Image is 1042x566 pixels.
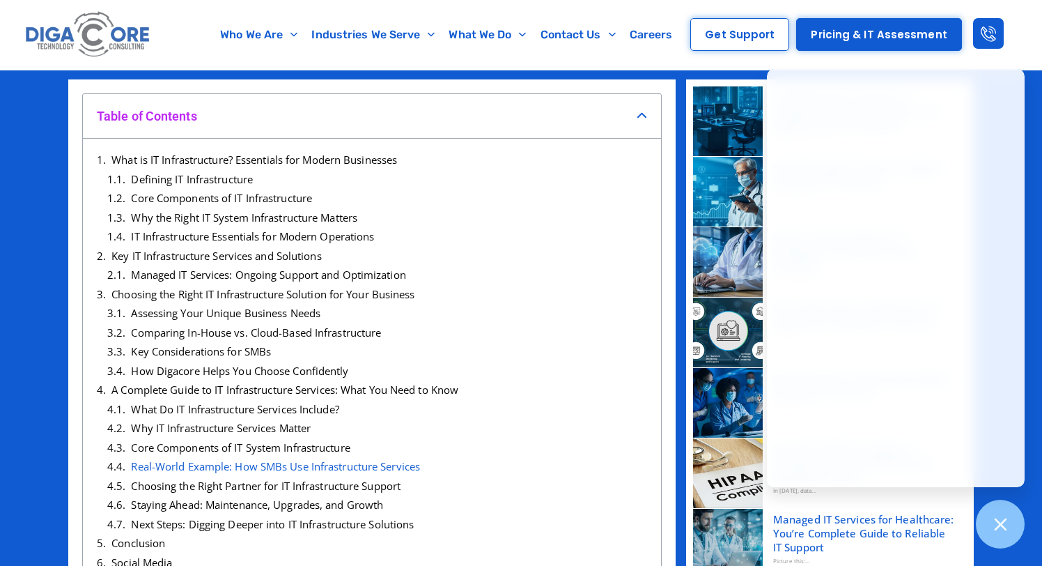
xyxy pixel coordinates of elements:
[693,438,763,508] img: HIPAA compliance checklist
[111,383,458,397] a: A Complete Guide to IT Infrastructure Services: What You Need to Know
[131,191,312,205] a: Core Components of IT Infrastructure
[111,249,321,263] a: Key IT Infrastructure Services and Solutions
[623,19,680,51] a: Careers
[131,268,405,282] a: Managed IT Services: Ongoing Support and Optimization
[693,368,763,438] img: Why Healthcare Needs Specialized Managed IT Services
[131,326,381,339] a: Comparing In-House vs. Cloud-Based Infrastructure
[131,402,339,416] a: What Do IT Infrastructure Services Include?
[213,19,304,51] a: Who We Are
[534,19,623,51] a: Contact Us
[690,18,789,51] a: Get Support
[442,19,533,51] a: What We Do
[693,227,763,297] img: Cloud + AI in healthcare IT
[131,421,311,435] a: Why IT Infrastructure Services Matter
[637,111,647,121] div: Close table of contents
[97,108,637,124] h4: Table of Contents
[210,19,684,51] nav: Menu
[131,344,271,358] a: Key Considerations for SMBs
[131,229,374,243] a: IT Infrastructure Essentials for Modern Operations
[131,498,383,512] a: Staying Ahead: Maintenance, Upgrades, and Growth
[22,7,154,63] img: Digacore logo 1
[131,479,401,493] a: Choosing the Right Partner for IT Infrastructure Support
[131,211,357,224] a: Why the Right IT System Infrastructure Matters
[111,153,397,167] a: What is IT Infrastructure? Essentials for Modern Businesses
[705,29,775,40] span: Get Support
[131,517,414,531] a: Next Steps: Digging Deeper into IT Infrastructure Solutions
[111,536,165,550] a: Conclusion
[796,18,961,51] a: Pricing & IT Assessment
[693,157,763,227] img: How Managed IT Services Support Healthcare Scalability
[131,459,420,473] a: Real-World Example: How SMBs Use Infrastructure Services
[131,172,253,186] a: Defining IT Infrastructure
[773,484,956,498] div: In [DATE], data...
[811,29,947,40] span: Pricing & IT Assessment
[693,86,763,156] img: IT Infrastructure Services
[767,69,1025,487] iframe: Chatgenie Messenger
[693,298,763,367] img: 6 Key Components of Healthcare Managed IT Services
[131,306,320,320] a: Assessing Your Unique Business Needs
[304,19,442,51] a: Industries We Serve
[773,512,956,554] a: Managed IT Services for Healthcare: You’re Complete Guide to Reliable IT Support
[131,441,350,454] a: Core Components of IT System Infrastructure
[111,287,414,301] a: Choosing the Right IT Infrastructure Solution for Your Business
[131,364,348,378] a: How Digacore Helps You Choose Confidently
